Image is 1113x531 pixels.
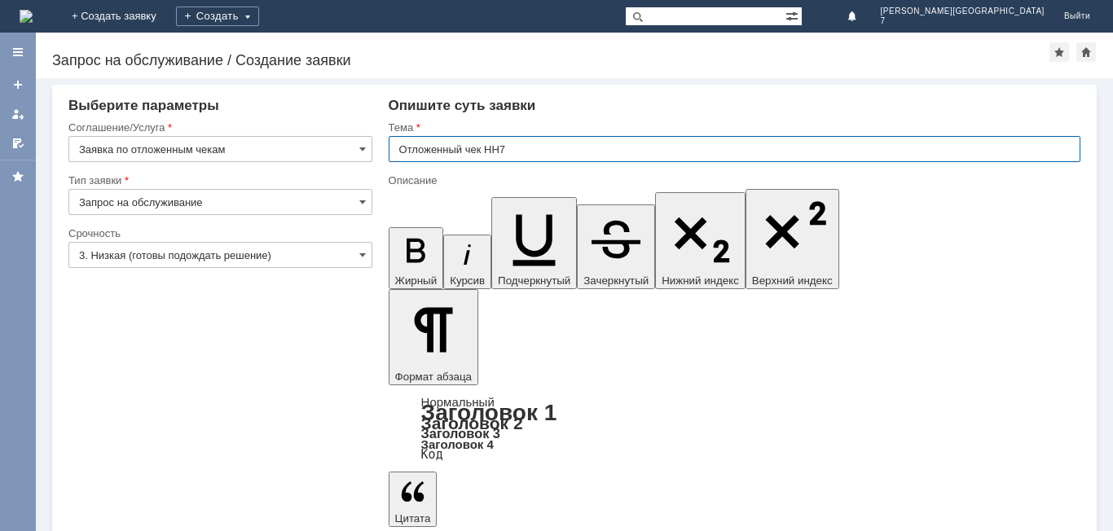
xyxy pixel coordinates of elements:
[421,395,495,409] a: Нормальный
[655,192,746,289] button: Нижний индекс
[389,472,438,527] button: Цитата
[583,274,649,287] span: Зачеркнутый
[68,98,219,113] span: Выберите параметры
[52,52,1049,68] div: Запрос на обслуживание / Создание заявки
[491,197,577,289] button: Подчеркнутый
[577,204,655,289] button: Зачеркнутый
[389,289,478,385] button: Формат абзаца
[389,122,1077,133] div: Тема
[443,235,491,289] button: Курсив
[20,10,33,23] img: logo
[395,371,472,383] span: Формат абзаца
[881,7,1045,16] span: [PERSON_NAME][GEOGRAPHIC_DATA]
[68,122,369,133] div: Соглашение/Услуга
[68,228,369,239] div: Срочность
[450,274,485,287] span: Курсив
[395,274,438,287] span: Жирный
[20,10,33,23] a: Перейти на домашнюю страницу
[5,72,31,98] a: Создать заявку
[752,274,833,287] span: Верхний индекс
[498,274,570,287] span: Подчеркнутый
[389,175,1077,186] div: Описание
[5,101,31,127] a: Мои заявки
[785,7,802,23] span: Расширенный поиск
[421,447,443,462] a: Код
[662,274,739,287] span: Нижний индекс
[421,414,523,432] a: Заголовок 2
[5,130,31,156] a: Мои согласования
[421,400,557,425] a: Заголовок 1
[881,16,1045,26] span: 7
[389,397,1080,460] div: Формат абзаца
[421,426,500,441] a: Заголовок 3
[176,7,259,26] div: Создать
[1049,42,1069,62] div: Добавить в избранное
[389,227,444,289] button: Жирный
[389,98,536,113] span: Опишите суть заявки
[68,175,369,186] div: Тип заявки
[746,189,839,289] button: Верхний индекс
[395,512,431,524] span: Цитата
[1076,42,1096,62] div: Сделать домашней страницей
[421,437,494,451] a: Заголовок 4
